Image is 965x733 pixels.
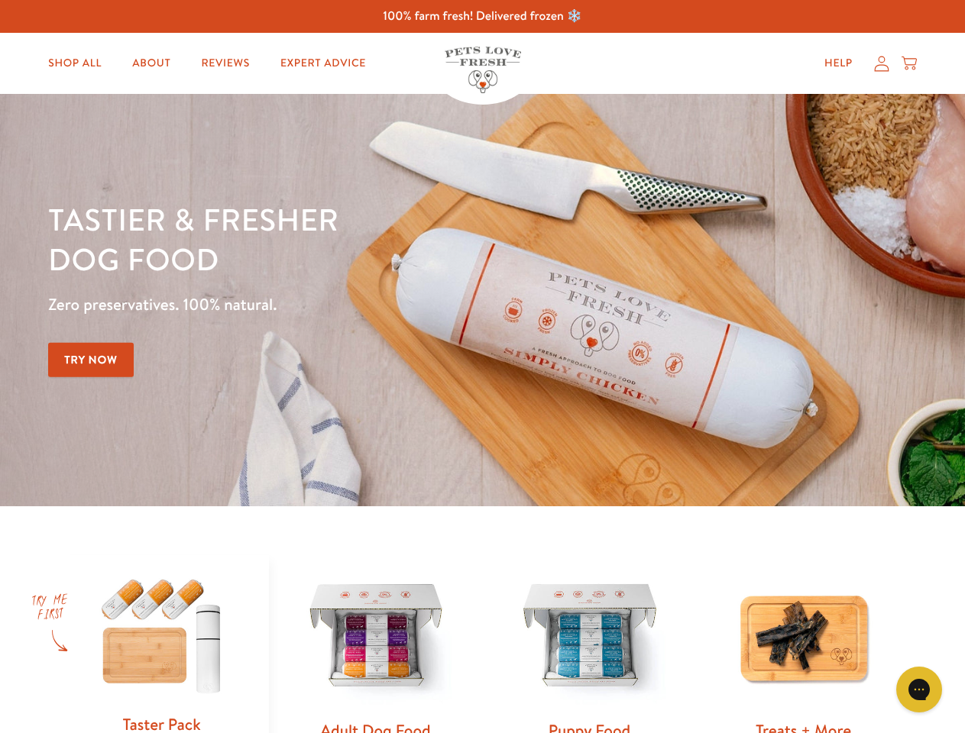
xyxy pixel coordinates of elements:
[889,661,950,718] iframe: Gorgias live chat messenger
[812,48,865,79] a: Help
[120,48,183,79] a: About
[36,48,114,79] a: Shop All
[48,291,627,318] p: Zero preservatives. 100% natural.
[48,199,627,279] h1: Tastier & fresher dog food
[445,47,521,93] img: Pets Love Fresh
[48,343,134,377] a: Try Now
[268,48,378,79] a: Expert Advice
[189,48,261,79] a: Reviews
